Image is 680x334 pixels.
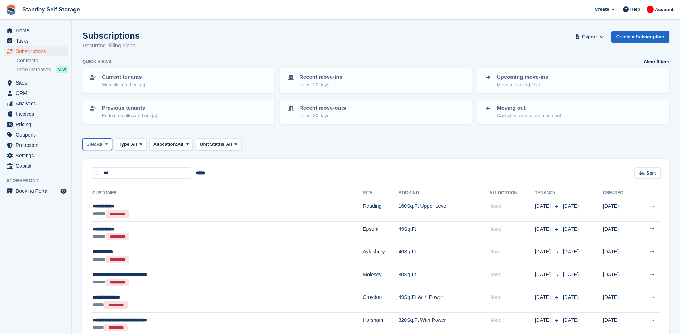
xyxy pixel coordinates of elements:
[4,99,68,109] a: menu
[86,141,96,148] span: Site:
[490,202,535,210] div: None
[611,31,669,43] a: Create a Subscription
[4,130,68,140] a: menu
[630,6,640,13] span: Help
[16,25,59,35] span: Home
[603,244,636,267] td: [DATE]
[535,294,552,301] span: [DATE]
[119,141,131,148] span: Type:
[4,140,68,150] a: menu
[299,73,342,81] p: Recent move-ins
[4,25,68,35] a: menu
[19,4,83,15] a: Standby Self Storage
[82,58,111,65] h6: Quick views
[535,248,552,256] span: [DATE]
[16,161,59,171] span: Capital
[16,109,59,119] span: Invoices
[535,316,552,324] span: [DATE]
[299,104,346,112] p: Recent move-outs
[96,141,103,148] span: All
[478,100,669,123] a: Moving out Cancelled with future move-out
[4,151,68,161] a: menu
[153,141,177,148] span: Allocation:
[4,109,68,119] a: menu
[563,226,579,232] span: [DATE]
[4,46,68,56] a: menu
[363,290,399,313] td: Croydon
[83,100,274,123] a: Previous tenants Ended, no allocated unit(s)
[490,271,535,278] div: None
[563,317,579,323] span: [DATE]
[563,272,579,277] span: [DATE]
[281,69,471,92] a: Recent move-ins In last 30 days
[363,244,399,267] td: Aylesbury
[83,69,274,92] a: Current tenants With allocated unit(s)
[16,66,51,73] span: Price increases
[4,36,68,46] a: menu
[16,140,59,150] span: Protection
[4,119,68,129] a: menu
[490,316,535,324] div: None
[6,177,71,184] span: Storefront
[16,186,59,196] span: Booking Portal
[574,31,605,43] button: Export
[399,290,490,313] td: 49Sq.Ft With Power
[603,267,636,290] td: [DATE]
[56,66,68,73] div: NEW
[226,141,232,148] span: All
[490,248,535,256] div: None
[91,187,363,199] th: Customer
[16,88,59,98] span: CRM
[16,46,59,56] span: Subscriptions
[102,104,157,112] p: Previous tenants
[16,130,59,140] span: Coupons
[131,141,137,148] span: All
[59,187,68,195] a: Preview store
[16,78,59,88] span: Sites
[643,58,669,66] a: Clear filters
[490,225,535,233] div: None
[603,221,636,244] td: [DATE]
[16,99,59,109] span: Analytics
[490,294,535,301] div: None
[363,267,399,290] td: Molesey
[399,221,490,244] td: 49Sq.Ft
[490,187,535,199] th: Allocation
[535,271,552,278] span: [DATE]
[497,112,561,119] p: Cancelled with future move-out
[177,141,184,148] span: All
[102,112,157,119] p: Ended, no allocated unit(s)
[82,42,140,50] p: Recurring billing plans
[281,100,471,123] a: Recent move-outs In last 30 days
[363,221,399,244] td: Epsom
[535,202,552,210] span: [DATE]
[497,104,561,112] p: Moving out
[102,73,145,81] p: Current tenants
[6,4,16,15] img: stora-icon-8386f47178a22dfd0bd8f6a31ec36ba5ce8667c1dd55bd0f319d3a0aa187defe.svg
[563,249,579,254] span: [DATE]
[4,88,68,98] a: menu
[497,73,548,81] p: Upcoming move-ins
[535,225,552,233] span: [DATE]
[4,78,68,88] a: menu
[399,187,490,199] th: Booking
[535,187,560,199] th: Tenancy
[16,119,59,129] span: Pricing
[4,161,68,171] a: menu
[196,138,241,150] button: Unit Status: All
[399,267,490,290] td: 80Sq.Ft
[299,81,342,89] p: In last 30 days
[200,141,226,148] span: Unit Status:
[603,199,636,222] td: [DATE]
[563,294,579,300] span: [DATE]
[497,81,548,89] p: Move-in date > [DATE]
[603,290,636,313] td: [DATE]
[363,199,399,222] td: Reading
[582,33,597,40] span: Export
[478,69,669,92] a: Upcoming move-ins Move-in date > [DATE]
[563,203,579,209] span: [DATE]
[102,81,145,89] p: With allocated unit(s)
[115,138,147,150] button: Type: All
[603,187,636,199] th: Created
[647,6,654,13] img: Aaron Winter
